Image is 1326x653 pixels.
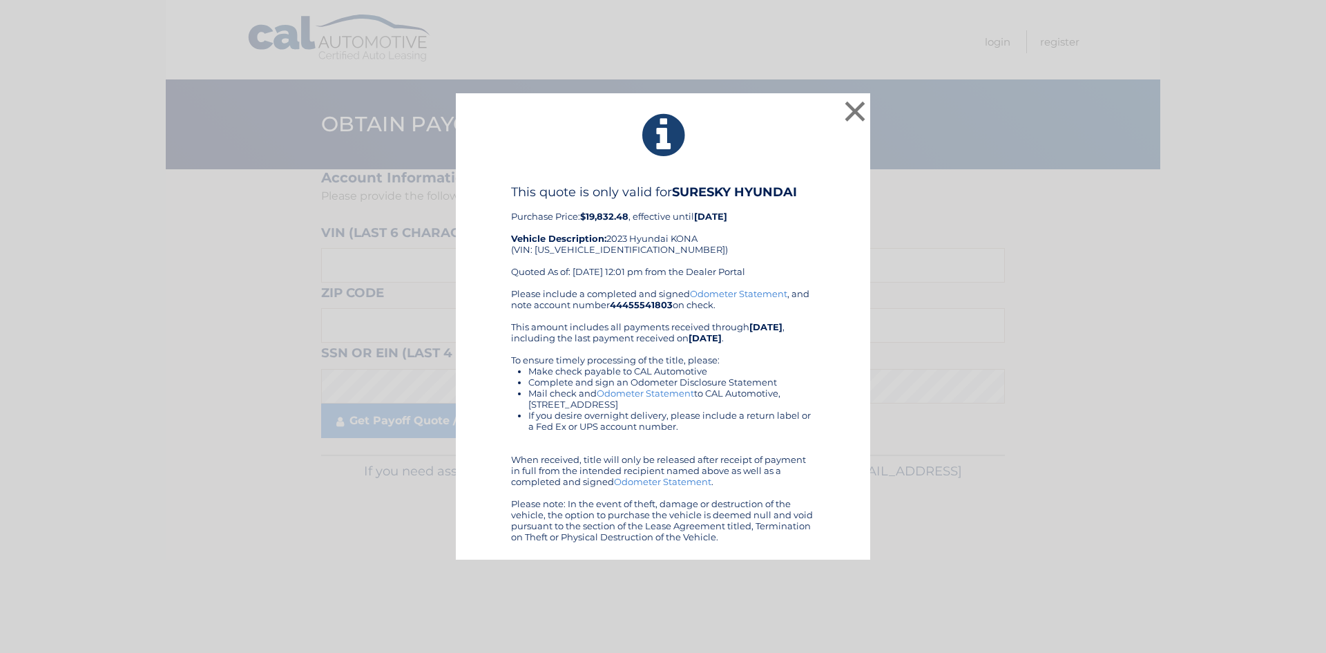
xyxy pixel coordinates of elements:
b: 44455541803 [610,299,673,310]
div: Please include a completed and signed , and note account number on check. This amount includes al... [511,288,815,542]
a: Odometer Statement [690,288,787,299]
a: Odometer Statement [614,476,711,487]
b: SURESKY HYUNDAI [672,184,797,200]
div: Purchase Price: , effective until 2023 Hyundai KONA (VIN: [US_VEHICLE_IDENTIFICATION_NUMBER]) Quo... [511,184,815,288]
b: [DATE] [749,321,782,332]
li: If you desire overnight delivery, please include a return label or a Fed Ex or UPS account number. [528,410,815,432]
strong: Vehicle Description: [511,233,606,244]
b: [DATE] [694,211,727,222]
button: × [841,97,869,125]
li: Mail check and to CAL Automotive, [STREET_ADDRESS] [528,388,815,410]
b: [DATE] [689,332,722,343]
li: Make check payable to CAL Automotive [528,366,815,377]
b: $19,832.48 [580,211,628,222]
a: Odometer Statement [597,388,694,399]
li: Complete and sign an Odometer Disclosure Statement [528,377,815,388]
h4: This quote is only valid for [511,184,815,200]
